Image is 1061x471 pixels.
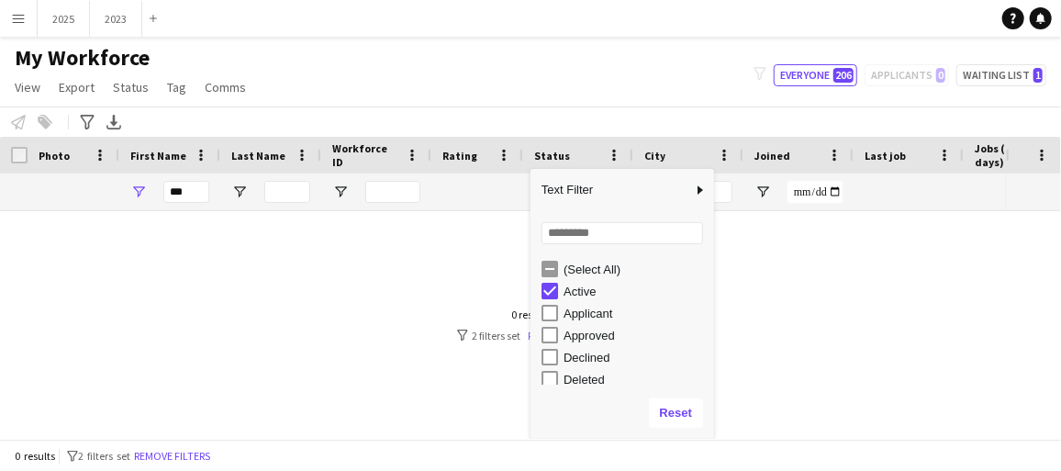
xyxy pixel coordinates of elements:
[975,141,1050,169] span: Jobs (last 90 days)
[865,149,906,163] span: Last job
[530,174,692,206] span: Text Filter
[564,285,709,298] div: Active
[163,181,209,203] input: First Name Filter Input
[644,149,665,163] span: City
[59,79,95,95] span: Export
[197,75,253,99] a: Comms
[649,398,703,428] button: Reset
[15,44,150,72] span: My Workforce
[106,75,156,99] a: Status
[38,1,90,37] button: 2025
[774,64,857,86] button: Everyone206
[113,79,149,95] span: Status
[457,308,604,321] div: 0 results
[103,111,125,133] app-action-btn: Export XLSX
[542,222,703,244] input: Search filter values
[534,149,570,163] span: Status
[1033,68,1043,83] span: 1
[564,307,709,320] div: Applicant
[231,149,285,163] span: Last Name
[442,149,477,163] span: Rating
[205,79,246,95] span: Comms
[754,184,771,200] button: Open Filter Menu
[76,111,98,133] app-action-btn: Advanced filters
[7,75,48,99] a: View
[528,329,604,342] a: Remove filters
[130,446,214,466] button: Remove filters
[332,184,349,200] button: Open Filter Menu
[15,79,40,95] span: View
[564,351,709,364] div: Declined
[365,181,420,203] input: Workforce ID Filter Input
[167,79,186,95] span: Tag
[564,263,709,276] div: (Select All)
[564,329,709,342] div: Approved
[51,75,102,99] a: Export
[78,449,130,463] span: 2 filters set
[457,329,604,342] div: 2 filters set
[160,75,194,99] a: Tag
[39,149,70,163] span: Photo
[530,169,714,439] div: Column Filter
[754,149,790,163] span: Joined
[332,141,398,169] span: Workforce ID
[130,149,186,163] span: First Name
[956,64,1046,86] button: Waiting list1
[11,147,28,163] input: Column with Header Selection
[264,181,310,203] input: Last Name Filter Input
[564,373,709,387] div: Deleted
[833,68,854,83] span: 206
[130,184,147,200] button: Open Filter Menu
[90,1,142,37] button: 2023
[231,184,248,200] button: Open Filter Menu
[787,181,843,203] input: Joined Filter Input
